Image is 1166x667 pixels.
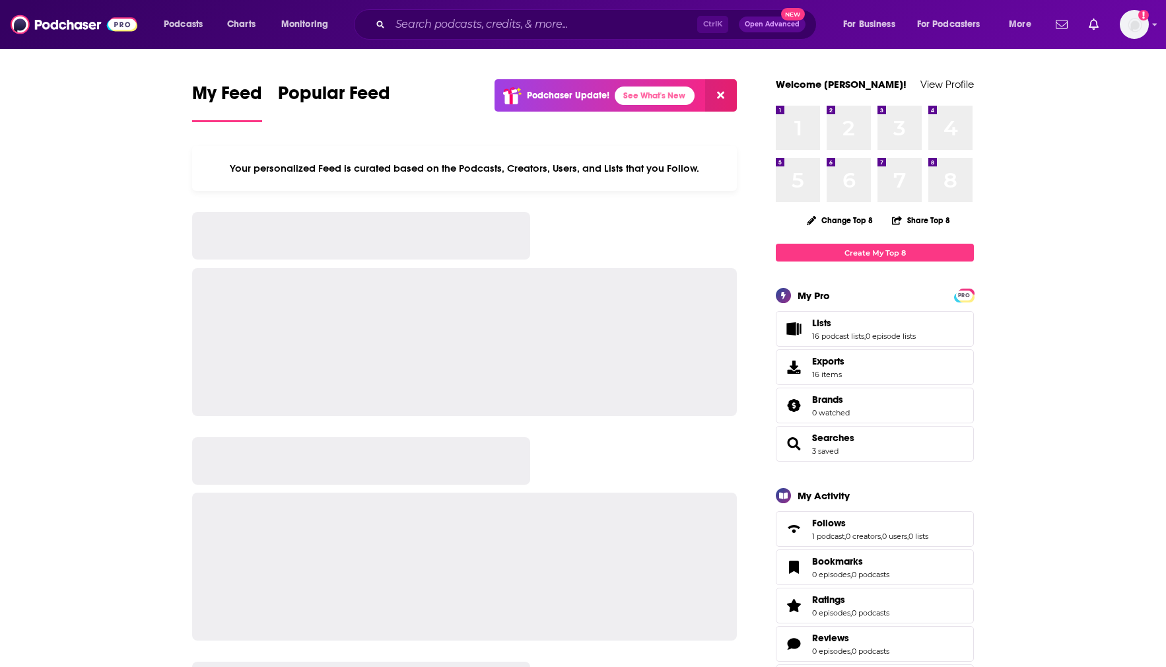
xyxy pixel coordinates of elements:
span: Ratings [812,594,845,606]
a: 0 watched [812,408,850,417]
a: Ratings [812,594,889,606]
span: Brands [812,394,843,405]
svg: Add a profile image [1138,10,1149,20]
a: Follows [780,520,807,538]
button: Change Top 8 [799,212,881,228]
span: Popular Feed [278,82,390,112]
span: New [781,8,805,20]
a: Create My Top 8 [776,244,974,262]
span: , [864,332,866,341]
img: Podchaser - Follow, Share and Rate Podcasts [11,12,137,37]
span: , [850,647,852,656]
button: open menu [834,14,912,35]
button: open menu [272,14,345,35]
a: 0 lists [909,532,928,541]
img: User Profile [1120,10,1149,39]
span: Brands [776,388,974,423]
a: Brands [780,396,807,415]
span: For Podcasters [917,15,980,34]
span: Ctrl K [697,16,728,33]
span: Exports [812,355,844,367]
span: , [844,532,846,541]
a: Show notifications dropdown [1083,13,1104,36]
span: 16 items [812,370,844,379]
div: Your personalized Feed is curated based on the Podcasts, Creators, Users, and Lists that you Follow. [192,146,737,191]
a: Lists [780,320,807,338]
span: Follows [776,511,974,547]
button: Open AdvancedNew [739,17,806,32]
span: Bookmarks [812,555,863,567]
span: My Feed [192,82,262,112]
a: 16 podcast lists [812,332,864,341]
span: Logged in as hoffmacv [1120,10,1149,39]
a: Bookmarks [812,555,889,567]
span: Searches [776,426,974,462]
span: More [1009,15,1031,34]
a: Charts [219,14,263,35]
a: See What's New [615,87,695,105]
span: Podcasts [164,15,203,34]
div: My Pro [798,289,830,302]
a: 0 podcasts [852,608,889,617]
span: Follows [812,517,846,529]
span: Reviews [812,632,849,644]
input: Search podcasts, credits, & more... [390,14,697,35]
p: Podchaser Update! [527,90,609,101]
a: My Feed [192,82,262,122]
a: Ratings [780,596,807,615]
a: Brands [812,394,850,405]
a: Searches [812,432,854,444]
a: 0 episodes [812,570,850,579]
span: Bookmarks [776,549,974,585]
a: Bookmarks [780,558,807,577]
span: Lists [812,317,831,329]
a: Searches [780,435,807,453]
span: , [850,570,852,579]
a: 0 users [882,532,907,541]
button: open menu [1000,14,1048,35]
button: open menu [909,14,1000,35]
a: 0 episode lists [866,332,916,341]
a: 0 podcasts [852,570,889,579]
a: Exports [776,349,974,385]
a: Lists [812,317,916,329]
span: Monitoring [281,15,328,34]
a: Welcome [PERSON_NAME]! [776,78,907,90]
span: Exports [780,358,807,376]
span: Ratings [776,588,974,623]
a: 0 creators [846,532,881,541]
span: , [850,608,852,617]
a: 0 episodes [812,608,850,617]
a: Popular Feed [278,82,390,122]
span: , [881,532,882,541]
button: Show profile menu [1120,10,1149,39]
div: My Activity [798,489,850,502]
a: Reviews [780,635,807,653]
a: Reviews [812,632,889,644]
a: 3 saved [812,446,839,456]
span: Charts [227,15,256,34]
div: Search podcasts, credits, & more... [366,9,829,40]
span: Reviews [776,626,974,662]
a: View Profile [920,78,974,90]
a: 0 episodes [812,647,850,656]
a: 1 podcast [812,532,844,541]
span: , [907,532,909,541]
a: Follows [812,517,928,529]
span: For Business [843,15,895,34]
a: Show notifications dropdown [1050,13,1073,36]
span: Open Advanced [745,21,800,28]
button: Share Top 8 [891,207,951,233]
a: 0 podcasts [852,647,889,656]
span: PRO [956,291,972,300]
button: open menu [154,14,220,35]
span: Lists [776,311,974,347]
a: PRO [956,290,972,300]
